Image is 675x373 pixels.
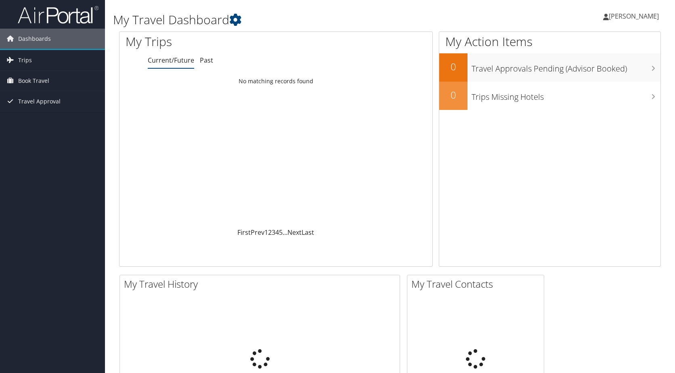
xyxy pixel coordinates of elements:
span: [PERSON_NAME] [609,12,659,21]
span: Travel Approval [18,91,61,112]
td: No matching records found [119,74,432,89]
a: 1 [264,228,268,237]
h3: Trips Missing Hotels [472,87,660,103]
a: 0Trips Missing Hotels [439,82,660,110]
h2: 0 [439,60,467,74]
h2: My Travel Contacts [411,277,544,291]
h1: My Action Items [439,33,660,50]
h2: My Travel History [124,277,400,291]
a: 0Travel Approvals Pending (Advisor Booked) [439,53,660,82]
h1: My Trips [126,33,296,50]
span: Dashboards [18,29,51,49]
a: Past [200,56,213,65]
a: 3 [272,228,275,237]
img: airportal-logo.png [18,5,99,24]
a: Current/Future [148,56,194,65]
a: [PERSON_NAME] [603,4,667,28]
a: 4 [275,228,279,237]
a: Next [287,228,302,237]
h1: My Travel Dashboard [113,11,482,28]
span: Book Travel [18,71,49,91]
a: 5 [279,228,283,237]
span: Trips [18,50,32,70]
a: 2 [268,228,272,237]
a: Last [302,228,314,237]
h3: Travel Approvals Pending (Advisor Booked) [472,59,660,74]
span: … [283,228,287,237]
a: Prev [251,228,264,237]
h2: 0 [439,88,467,102]
a: First [237,228,251,237]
